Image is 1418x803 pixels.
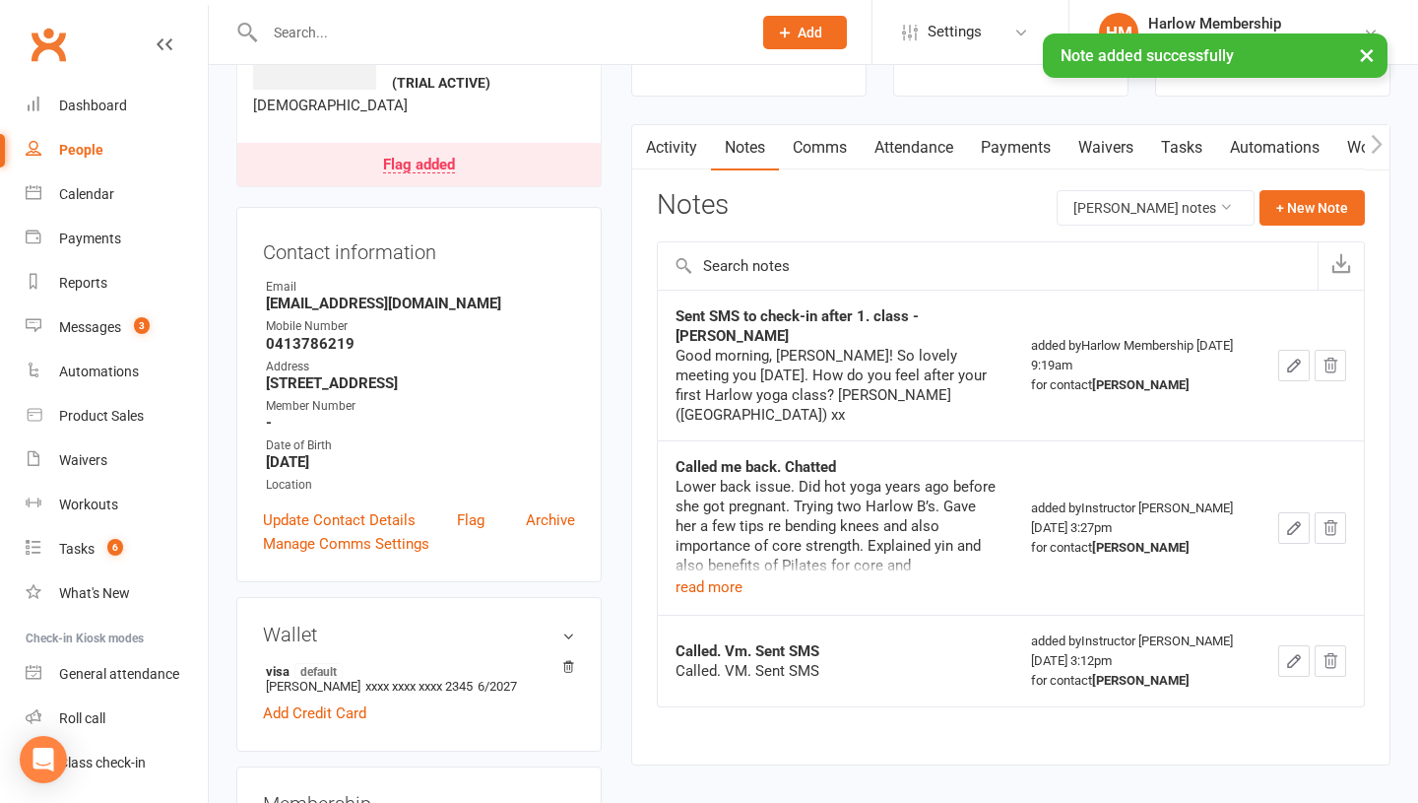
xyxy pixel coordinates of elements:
a: Dashboard [26,84,208,128]
a: Update Contact Details [263,508,416,532]
div: Date of Birth [266,436,575,455]
a: Automations [1216,125,1333,170]
div: Email [266,278,575,297]
div: Mobile Number [266,317,575,336]
div: Open Intercom Messenger [20,736,67,783]
button: Add [763,16,847,49]
div: Product Sales [59,408,144,424]
div: Reports [59,275,107,291]
div: People [59,142,103,158]
a: Payments [967,125,1064,170]
strong: Sent SMS to check-in after 1. class - [PERSON_NAME] [676,307,919,345]
a: Tasks [1147,125,1216,170]
div: Calendar [59,186,114,202]
a: Automations [26,350,208,394]
button: × [1349,33,1385,76]
a: Waivers [26,438,208,483]
a: Tasks 6 [26,527,208,571]
h3: Wallet [263,624,575,645]
li: [PERSON_NAME] [263,660,575,697]
input: Search notes [658,242,1318,290]
div: Member Number [266,397,575,416]
strong: [STREET_ADDRESS] [266,374,575,392]
span: 3 [134,317,150,334]
div: Class check-in [59,755,146,770]
a: Notes [711,125,779,170]
a: Attendance [861,125,967,170]
span: Add [798,25,822,40]
span: default [294,663,343,679]
div: for contact [1031,671,1243,691]
div: General attendance [59,666,179,682]
span: Settings [928,10,982,54]
a: Clubworx [24,20,73,69]
div: Messages [59,319,121,335]
div: for contact [1031,538,1243,558]
strong: Called me back. Chatted [676,458,836,476]
div: Dashboard [59,98,127,113]
a: Reports [26,261,208,305]
div: Address [266,358,575,376]
div: Lower back issue. Did hot yoga years ago before she got pregnant. Trying two Harlow B’s. Gave her... [676,477,996,674]
a: Manage Comms Settings [263,532,429,556]
span: Active member (trial active) [392,44,528,91]
a: Comms [779,125,861,170]
span: 6/2027 [478,679,517,694]
div: HM [1099,13,1138,52]
a: What's New [26,571,208,616]
strong: [DATE] [266,453,575,471]
input: Search... [259,19,738,46]
div: Roll call [59,710,105,726]
a: Calendar [26,172,208,217]
div: Workouts [59,497,118,512]
button: + New Note [1259,190,1365,226]
strong: - [266,414,575,432]
h3: Contact information [263,234,575,263]
a: Product Sales [26,394,208,438]
a: Class kiosk mode [26,741,208,785]
a: Flag [457,508,484,532]
strong: [PERSON_NAME] [1092,377,1190,392]
div: Harlow Membership [1148,15,1363,33]
div: added by Instructor [PERSON_NAME] [DATE] 3:12pm [1031,632,1243,691]
a: Archive [526,508,575,532]
div: Tasks [59,541,95,557]
strong: 0413786219 [266,335,575,353]
span: 6 [107,539,123,556]
a: Waivers [1064,125,1147,170]
a: Add Credit Card [263,702,366,725]
a: General attendance kiosk mode [26,652,208,697]
span: xxxx xxxx xxxx 2345 [365,679,473,694]
div: for contact [1031,375,1243,395]
div: Called. VM. Sent SMS [676,661,996,681]
button: read more [676,575,742,599]
strong: Called. Vm. Sent SMS [676,642,819,660]
div: Location [266,476,575,495]
a: Activity [632,125,711,170]
span: [DEMOGRAPHIC_DATA] [253,97,408,114]
strong: [EMAIL_ADDRESS][DOMAIN_NAME] [266,295,575,312]
div: Payments [59,231,121,246]
div: Note added successfully [1043,33,1387,78]
div: Flag added [383,158,455,173]
a: Workouts [26,483,208,527]
strong: [PERSON_NAME] [1092,540,1190,555]
div: Waivers [59,452,107,468]
a: Messages 3 [26,305,208,350]
div: added by Instructor [PERSON_NAME] [DATE] 3:27pm [1031,499,1243,558]
button: [PERSON_NAME] notes [1057,190,1255,226]
div: added by Harlow Membership [DATE] 9:19am [1031,336,1243,395]
div: Automations [59,364,139,379]
strong: [PERSON_NAME] [1092,673,1190,688]
div: What's New [59,585,130,601]
strong: visa [266,663,565,679]
div: Good morning, [PERSON_NAME]! So lovely meeting you [DATE]. How do you feel after your first Harlo... [676,346,996,425]
a: Roll call [26,697,208,741]
div: Harlow Hot Yoga, Pilates and Barre [1148,33,1363,50]
a: Payments [26,217,208,261]
h3: Notes [657,190,729,226]
a: People [26,128,208,172]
